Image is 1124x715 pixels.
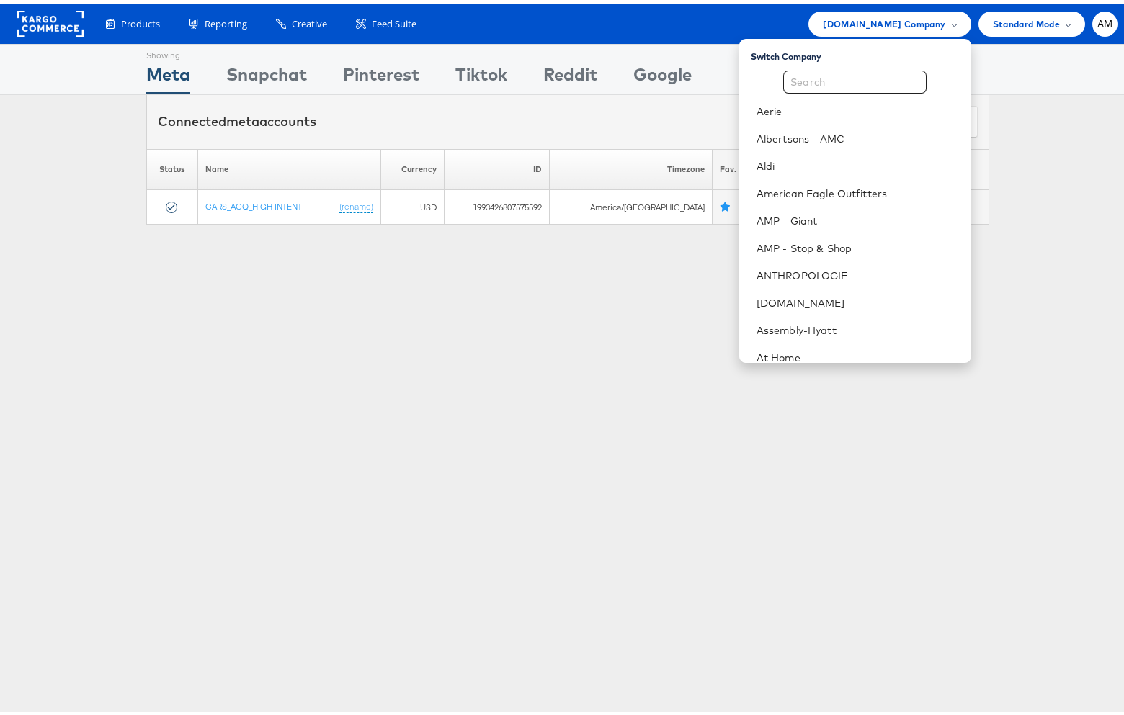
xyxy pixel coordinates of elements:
div: Pinterest [343,58,419,91]
a: [DOMAIN_NAME] [757,292,960,307]
th: ID [444,145,550,186]
a: (rename) [339,197,373,210]
th: Name [198,145,381,186]
div: Google [633,58,692,91]
a: American Eagle Outfitters [757,183,960,197]
a: ANTHROPOLOGIE [757,265,960,279]
th: Currency [380,145,444,186]
th: Status [146,145,198,186]
span: [DOMAIN_NAME] Company [823,13,945,28]
span: Feed Suite [372,14,416,27]
span: Creative [292,14,327,27]
div: Connected accounts [158,109,316,127]
input: Search [783,67,927,90]
span: meta [226,109,259,126]
a: AMP - Giant [757,210,960,225]
td: America/[GEOGRAPHIC_DATA] [550,186,713,221]
div: Reddit [543,58,597,91]
a: Assembly-Hyatt [757,320,960,334]
div: Meta [146,58,190,91]
a: CARS_ACQ_HIGH INTENT [205,197,302,208]
th: Timezone [550,145,713,186]
span: Reporting [205,14,247,27]
span: Products [121,14,160,27]
div: Showing [146,41,190,58]
a: At Home [757,347,960,361]
td: USD [380,186,444,221]
span: AM [1097,16,1113,25]
span: Standard Mode [993,13,1060,28]
a: Aerie [757,101,960,115]
a: AMP - Stop & Shop [757,238,960,252]
div: Tiktok [455,58,507,91]
a: Albertsons - AMC [757,128,960,143]
td: 1993426807575592 [444,186,550,221]
div: Snapchat [226,58,307,91]
a: Aldi [757,156,960,170]
div: Switch Company [751,41,971,59]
